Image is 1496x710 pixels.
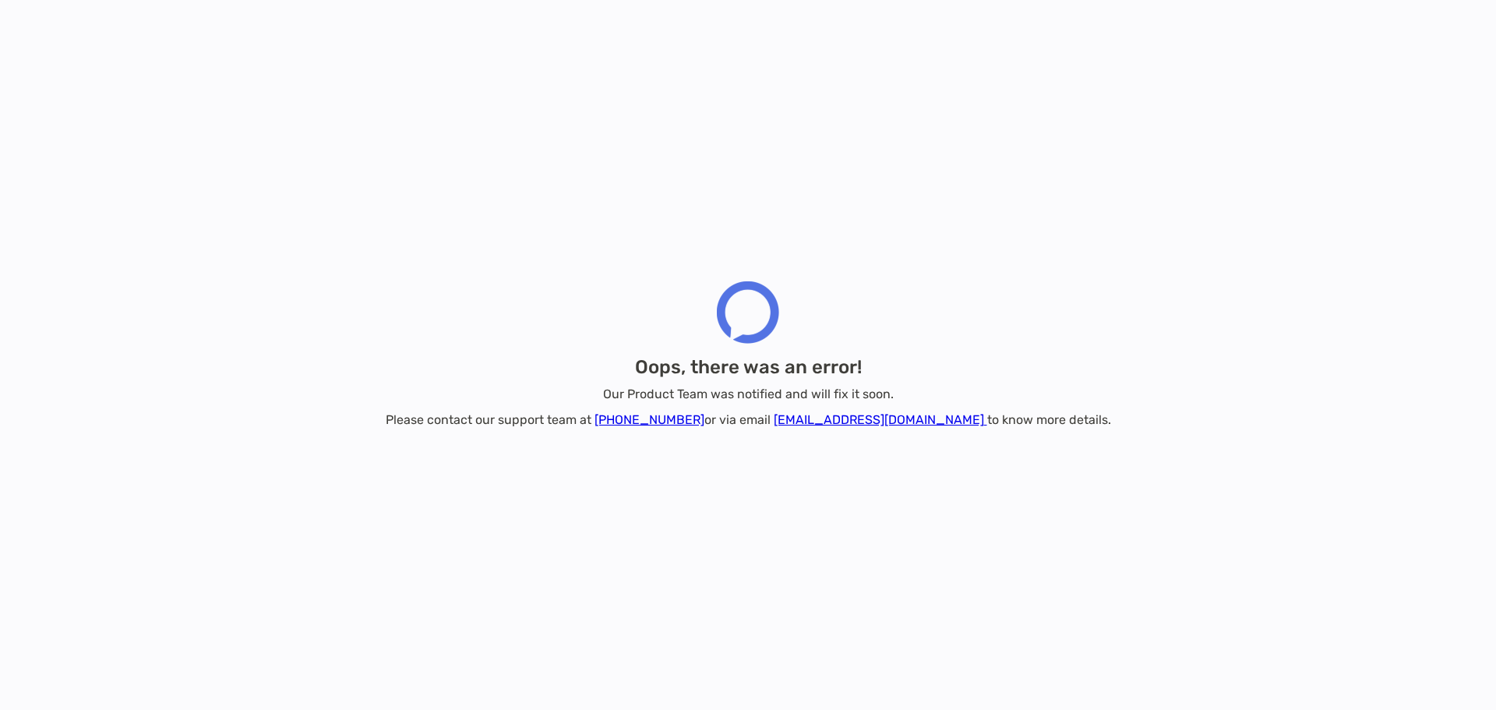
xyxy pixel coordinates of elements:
[595,412,704,427] a: [PHONE_NUMBER]
[717,281,779,344] img: Zoe Financial
[386,410,1111,429] p: Please contact our support team at or via email to know more details.
[774,412,987,427] a: [EMAIL_ADDRESS][DOMAIN_NAME]
[635,356,862,378] h2: Oops, there was an error!
[603,384,894,404] p: Our Product Team was notified and will fix it soon.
